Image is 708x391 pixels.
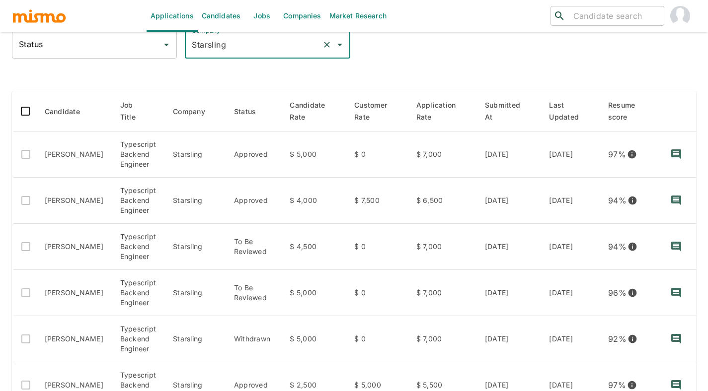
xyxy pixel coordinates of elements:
td: Approved [226,131,282,178]
td: [DATE] [541,131,600,178]
td: [DATE] [477,316,542,362]
td: [DATE] [477,224,542,270]
td: Only active applications to Public jobs can be selected [13,224,37,270]
td: $ 7,000 [408,131,477,178]
img: logo [12,8,67,23]
button: recent-notes [664,189,688,212]
button: Open [159,38,173,52]
td: $ 4,500 [282,224,346,270]
img: Josseline Guzman PROD [670,6,690,26]
span: Resume score [608,99,648,123]
button: Open [333,38,347,52]
span: Status [234,106,269,118]
td: Only active applications to Public jobs can be selected [13,178,37,224]
td: [PERSON_NAME] [37,131,112,178]
p: 92 % [608,332,627,346]
span: Submitted At [485,99,534,123]
td: Approved [226,178,282,224]
svg: View resume score details [628,242,637,252]
td: [DATE] [541,178,600,224]
td: Starsling [165,270,226,316]
button: recent-notes [664,142,688,166]
td: [PERSON_NAME] [37,270,112,316]
svg: View resume score details [628,288,637,298]
td: To Be Reviewed [226,224,282,270]
td: [PERSON_NAME] [37,178,112,224]
td: Only active applications to Public jobs can be selected [13,270,37,316]
span: Candidate [45,106,93,118]
td: $ 7,500 [346,178,408,224]
td: $ 4,000 [282,178,346,224]
td: $ 0 [346,316,408,362]
td: $ 0 [346,224,408,270]
td: [PERSON_NAME] [37,224,112,270]
button: recent-notes [664,281,688,305]
td: Typescript Backend Engineer [112,270,165,316]
p: 94 % [608,240,627,254]
td: [DATE] [477,131,542,178]
p: 97 % [608,147,626,161]
td: Starsling [165,178,226,224]
td: Typescript Backend Engineer [112,178,165,224]
td: Only active applications to Public jobs can be selected [13,316,37,362]
td: [DATE] [477,270,542,316]
td: [PERSON_NAME] [37,316,112,362]
td: $ 7,000 [408,270,477,316]
td: $ 5,000 [282,316,346,362]
td: Only active applications to Public jobs can be selected [13,131,37,178]
p: 94 % [608,194,627,207]
span: Last Updated [549,99,592,123]
span: Customer Rate [354,99,400,123]
td: Withdrawn [226,316,282,362]
td: [DATE] [541,316,600,362]
td: $ 6,500 [408,178,477,224]
button: Clear [320,38,334,52]
svg: View resume score details [628,195,637,205]
td: Typescript Backend Engineer [112,131,165,178]
td: Starsling [165,131,226,178]
span: Application Rate [416,99,469,123]
button: recent-notes [664,327,688,351]
td: $ 0 [346,270,408,316]
td: [DATE] [477,178,542,224]
td: [DATE] [541,270,600,316]
button: recent-notes [664,235,688,259]
span: Candidate Rate [290,99,338,123]
span: Company [173,106,218,118]
td: $ 5,000 [282,131,346,178]
td: Starsling [165,316,226,362]
svg: View resume score details [627,380,637,390]
td: $ 0 [346,131,408,178]
input: Candidate search [569,9,660,23]
td: [DATE] [541,224,600,270]
p: 96 % [608,286,627,300]
td: $ 7,000 [408,316,477,362]
td: $ 5,000 [282,270,346,316]
svg: View resume score details [628,334,637,344]
svg: View resume score details [627,149,637,159]
td: Typescript Backend Engineer [112,224,165,270]
span: Job Title [120,99,157,123]
td: $ 7,000 [408,224,477,270]
td: To Be Reviewed [226,270,282,316]
td: Typescript Backend Engineer [112,316,165,362]
td: Starsling [165,224,226,270]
